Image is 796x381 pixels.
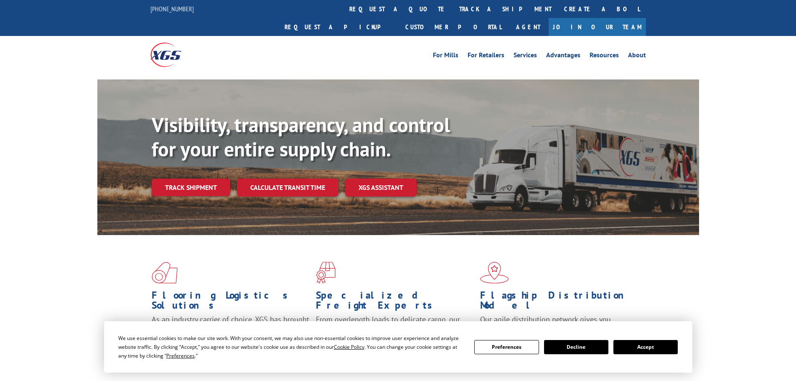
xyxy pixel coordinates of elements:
[166,352,195,359] span: Preferences
[278,18,399,36] a: Request a pickup
[544,340,608,354] button: Decline
[152,112,450,162] b: Visibility, transparency, and control for your entire supply chain.
[316,290,474,315] h1: Specialized Freight Experts
[480,262,509,284] img: xgs-icon-flagship-distribution-model-red
[480,315,634,334] span: Our agile distribution network gives you nationwide inventory management on demand.
[508,18,549,36] a: Agent
[118,334,464,360] div: We use essential cookies to make our site work. With your consent, we may also use non-essential ...
[104,321,692,373] div: Cookie Consent Prompt
[474,340,539,354] button: Preferences
[345,179,417,197] a: XGS ASSISTANT
[549,18,646,36] a: Join Our Team
[613,340,678,354] button: Accept
[514,52,537,61] a: Services
[433,52,458,61] a: For Mills
[152,290,310,315] h1: Flooring Logistics Solutions
[316,262,336,284] img: xgs-icon-focused-on-flooring-red
[480,290,638,315] h1: Flagship Distribution Model
[628,52,646,61] a: About
[334,343,364,350] span: Cookie Policy
[152,179,230,196] a: Track shipment
[399,18,508,36] a: Customer Portal
[152,315,309,344] span: As an industry carrier of choice, XGS has brought innovation and dedication to flooring logistics...
[468,52,504,61] a: For Retailers
[237,179,338,197] a: Calculate transit time
[152,262,178,284] img: xgs-icon-total-supply-chain-intelligence-red
[150,5,194,13] a: [PHONE_NUMBER]
[546,52,580,61] a: Advantages
[316,315,474,352] p: From overlength loads to delicate cargo, our experienced staff knows the best way to move your fr...
[590,52,619,61] a: Resources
